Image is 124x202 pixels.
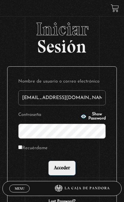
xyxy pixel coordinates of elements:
[18,77,106,86] label: Nombre de usuario o correo electrónico
[13,192,27,196] span: Cerrar
[15,187,25,190] span: Menu
[88,112,106,121] span: Show Password
[4,20,120,52] h2: Sesión
[111,4,119,12] a: View your shopping cart
[81,112,106,121] button: Show Password
[18,144,48,152] label: Recuérdame
[48,161,76,176] input: Acceder
[4,20,120,38] span: Iniciar
[18,145,22,149] input: Recuérdame
[18,111,79,119] label: Contraseña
